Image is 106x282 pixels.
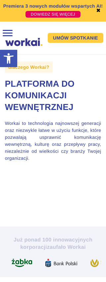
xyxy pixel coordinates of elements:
[5,120,101,162] h3: Workai to technologia najnowszej generacji oraz niezwykle łatwe w użyciu funkcje, które pozwalają...
[96,8,101,14] a: ✖
[48,33,103,43] a: UMÓW SPOTKANIE
[5,78,101,113] h1: Platforma do komunikacji wewnętrznej
[26,11,80,18] a: DOWIEDZ SIĘ WIĘCEJ
[5,236,101,251] h2: Już ponad 100 innowacyjnych korporacji zaufało Workai
[3,3,103,10] p: Premiera 3 nowych modułów wspartych AI!
[5,61,53,73] label: dlaczego Workai?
